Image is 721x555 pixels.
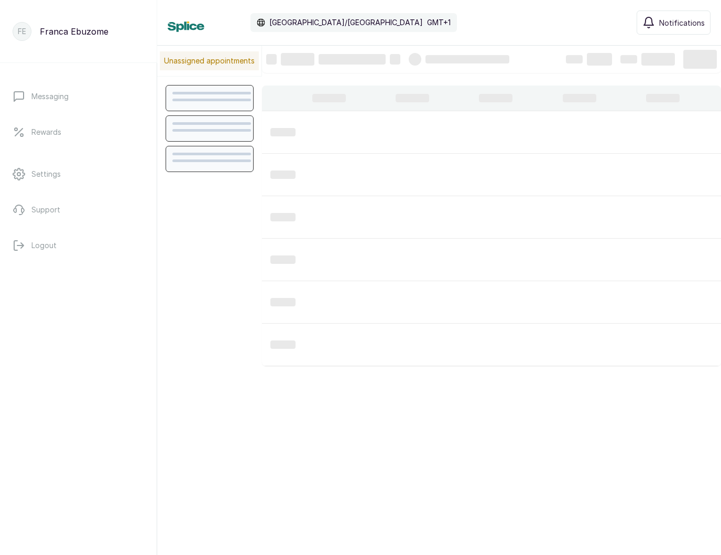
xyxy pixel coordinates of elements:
a: Messaging [8,82,148,111]
p: Rewards [31,127,61,137]
button: Notifications [637,10,711,35]
a: Support [8,195,148,225]
p: Franca Ebuzome [40,25,108,38]
p: FE [18,26,26,37]
span: Notifications [659,17,705,28]
p: Messaging [31,91,69,102]
p: Logout [31,240,57,251]
p: [GEOGRAPHIC_DATA]/[GEOGRAPHIC_DATA] [269,17,423,28]
a: Rewards [8,118,148,147]
button: Logout [8,231,148,260]
p: GMT+1 [427,17,451,28]
p: Settings [31,169,61,179]
p: Support [31,205,60,215]
a: Settings [8,159,148,189]
p: Unassigned appointments [160,51,259,70]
